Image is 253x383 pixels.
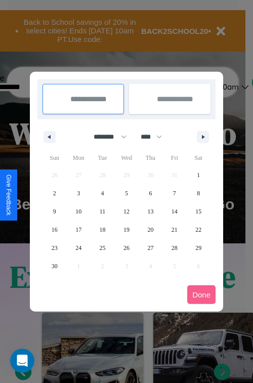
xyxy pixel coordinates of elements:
[66,239,90,257] button: 24
[100,221,106,239] span: 18
[91,184,114,202] button: 4
[91,150,114,166] span: Tue
[43,257,66,275] button: 30
[77,184,80,202] span: 3
[187,184,210,202] button: 8
[91,221,114,239] button: 18
[147,202,153,221] span: 13
[66,184,90,202] button: 3
[43,150,66,166] span: Sun
[114,202,138,221] button: 12
[197,166,200,184] span: 1
[187,285,216,304] button: Done
[10,349,34,373] iframe: Intercom live chat
[66,202,90,221] button: 10
[53,184,56,202] span: 2
[75,239,81,257] span: 24
[52,221,58,239] span: 16
[162,184,186,202] button: 7
[187,166,210,184] button: 1
[139,150,162,166] span: Thu
[100,202,106,221] span: 11
[114,239,138,257] button: 26
[139,221,162,239] button: 20
[43,184,66,202] button: 2
[100,239,106,257] span: 25
[172,202,178,221] span: 14
[114,150,138,166] span: Wed
[66,221,90,239] button: 17
[123,221,130,239] span: 19
[52,239,58,257] span: 23
[91,202,114,221] button: 11
[5,175,12,216] div: Give Feedback
[187,150,210,166] span: Sat
[149,184,152,202] span: 6
[195,202,201,221] span: 15
[162,221,186,239] button: 21
[187,239,210,257] button: 29
[101,184,104,202] span: 4
[195,221,201,239] span: 22
[52,257,58,275] span: 30
[187,221,210,239] button: 22
[162,150,186,166] span: Fri
[43,221,66,239] button: 16
[173,184,176,202] span: 7
[66,150,90,166] span: Mon
[53,202,56,221] span: 9
[147,221,153,239] span: 20
[125,184,128,202] span: 5
[195,239,201,257] span: 29
[172,239,178,257] span: 28
[162,202,186,221] button: 14
[114,221,138,239] button: 19
[114,184,138,202] button: 5
[147,239,153,257] span: 27
[187,202,210,221] button: 15
[139,239,162,257] button: 27
[123,239,130,257] span: 26
[43,239,66,257] button: 23
[75,202,81,221] span: 10
[123,202,130,221] span: 12
[75,221,81,239] span: 17
[162,239,186,257] button: 28
[197,184,200,202] span: 8
[172,221,178,239] span: 21
[139,202,162,221] button: 13
[139,184,162,202] button: 6
[91,239,114,257] button: 25
[43,202,66,221] button: 9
